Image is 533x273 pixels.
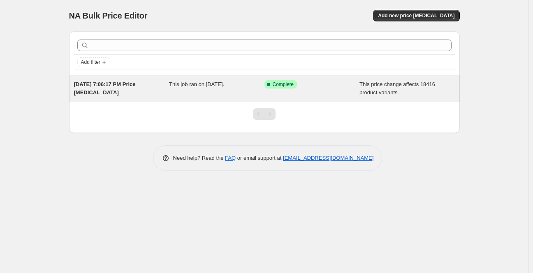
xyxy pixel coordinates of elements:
span: This job ran on [DATE]. [169,81,224,87]
button: Add filter [77,57,110,67]
nav: Pagination [253,108,276,120]
a: [EMAIL_ADDRESS][DOMAIN_NAME] [283,155,373,161]
span: NA Bulk Price Editor [69,11,148,20]
span: [DATE] 7:06:17 PM Price [MEDICAL_DATA] [74,81,136,96]
a: FAQ [225,155,236,161]
span: Need help? Read the [173,155,225,161]
span: Add filter [81,59,100,65]
span: Add new price [MEDICAL_DATA] [378,12,454,19]
span: Complete [273,81,294,88]
button: Add new price [MEDICAL_DATA] [373,10,459,21]
span: This price change affects 18416 product variants. [359,81,435,96]
span: or email support at [236,155,283,161]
